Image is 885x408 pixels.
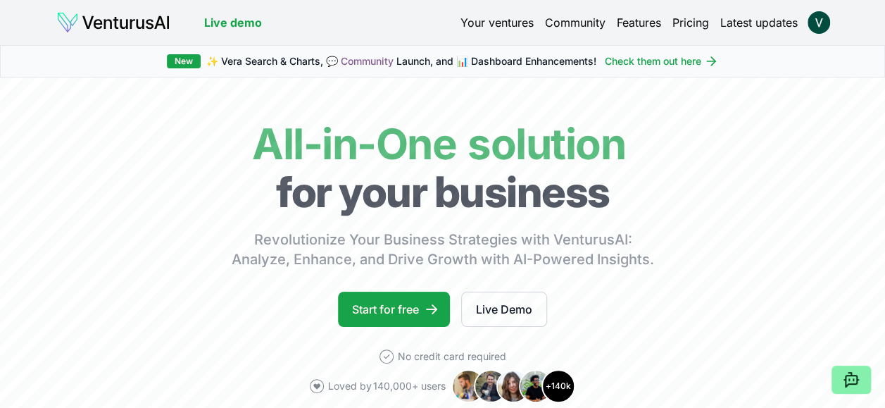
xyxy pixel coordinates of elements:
img: logo [56,11,170,34]
a: Check them out here [605,54,718,68]
img: Avatar 2 [474,369,508,403]
a: Start for free [338,292,450,327]
a: Community [341,55,394,67]
img: ACg8ocLV2Dur15_py8NCm18ls8bGZuiciPQYsKPEg7xNbmN3EsT5QQ=s96-c [808,11,830,34]
img: Avatar 1 [451,369,485,403]
img: Avatar 3 [496,369,530,403]
img: Avatar 4 [519,369,553,403]
a: Live Demo [461,292,547,327]
a: Features [617,14,661,31]
a: Live demo [204,14,262,31]
div: New [167,54,201,68]
a: Community [545,14,605,31]
a: Your ventures [460,14,534,31]
span: ✨ Vera Search & Charts, 💬 Launch, and 📊 Dashboard Enhancements! [206,54,596,68]
a: Latest updates [720,14,798,31]
a: Pricing [672,14,709,31]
